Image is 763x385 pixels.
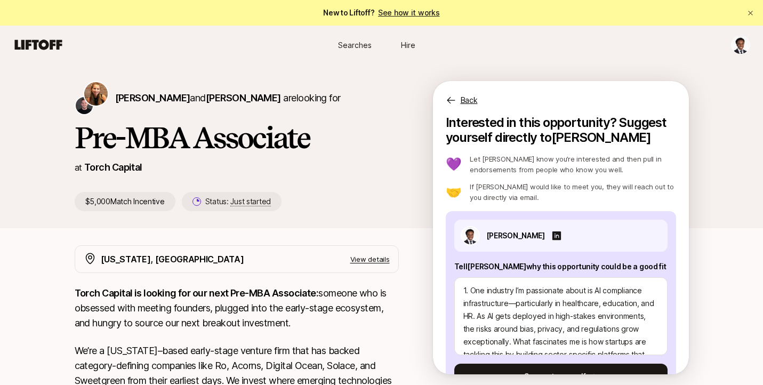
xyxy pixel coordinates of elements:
span: Just started [230,197,271,206]
p: 🤝 [446,186,462,198]
span: [PERSON_NAME] [115,92,190,103]
p: Let [PERSON_NAME] know you’re interested and then pull in endorsements from people who know you w... [470,154,676,175]
p: [PERSON_NAME] [486,229,545,242]
p: are looking for [115,91,341,106]
a: Searches [328,35,382,55]
p: Interested in this opportunity? Suggest yourself directly to [PERSON_NAME] [446,115,676,145]
p: View details [350,254,390,264]
img: db46477c_7132_439a_b91d_5da077b4c8d8.jpg [462,227,479,244]
span: [PERSON_NAME] [206,92,281,103]
p: Back [461,94,478,107]
img: Niko Motta [732,36,750,54]
a: Torch Capital [84,162,142,173]
strong: Torch Capital is looking for our next Pre-MBA Associate: [75,287,319,299]
h1: Pre-MBA Associate [75,122,399,154]
img: Katie Reiner [84,82,108,106]
p: Tell [PERSON_NAME] why this opportunity could be a good fit [454,260,668,273]
span: Searches [338,39,372,51]
span: New to Liftoff? [323,6,439,19]
a: See how it works [378,8,440,17]
p: $5,000 Match Incentive [75,192,175,211]
p: at [75,161,82,174]
button: Niko Motta [731,35,750,54]
a: Hire [382,35,435,55]
p: 💜 [446,158,462,171]
p: Status: [205,195,271,208]
span: Hire [401,39,415,51]
img: Christopher Harper [76,97,93,114]
p: If [PERSON_NAME] would like to meet you, they will reach out to you directly via email. [470,181,676,203]
span: and [190,92,280,103]
textarea: 1. One industry I’m passionate about is AI compliance infrastructure—particularly in healthcare, ... [454,277,668,355]
p: [US_STATE], [GEOGRAPHIC_DATA] [101,252,244,266]
p: someone who is obsessed with meeting founders, plugged into the early-stage ecosystem, and hungry... [75,286,399,331]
